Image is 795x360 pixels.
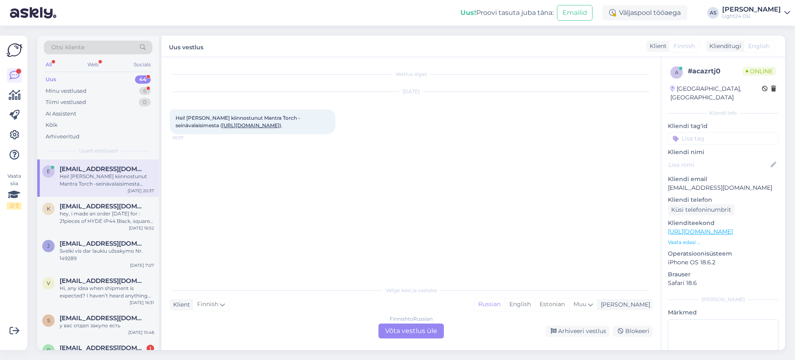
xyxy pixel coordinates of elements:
[546,326,609,337] div: Arhiveeri vestlus
[668,258,778,267] p: iPhone OS 18.6.2
[60,210,154,225] div: hey, i made an order [DATE] for : 21pieces of HYDE IP44 Black, square lamps We opened the package...
[7,202,22,210] div: 2 / 3
[668,228,733,235] a: [URL][DOMAIN_NAME]
[390,315,433,323] div: Finnish to Russian
[60,322,154,329] div: у вас отдел закупо есть
[668,219,778,227] p: Klienditeekond
[668,270,778,279] p: Brauser
[46,121,58,129] div: Kõik
[135,75,151,84] div: 44
[132,59,152,70] div: Socials
[573,300,586,308] span: Muu
[44,59,53,70] div: All
[222,122,279,128] a: [URL][DOMAIN_NAME]
[79,147,118,155] span: Uued vestlused
[613,326,653,337] div: Blokeeri
[60,314,146,322] span: shahzoda@ovivoelektrik.com.tr
[172,135,203,141] span: 20:37
[60,247,154,262] div: Sveiki vis dar laukiu užsakymo Nr. 149289
[668,204,735,215] div: Küsi telefoninumbrit
[169,41,203,52] label: Uus vestlus
[742,67,776,76] span: Online
[47,347,51,353] span: r
[674,42,695,51] span: Finnish
[646,42,667,51] div: Klient
[60,240,146,247] span: justmisius@gmail.com
[602,5,687,20] div: Väljaspool tööaega
[668,132,778,145] input: Lisa tag
[128,188,154,194] div: [DATE] 20:37
[170,287,653,294] div: Valige keel ja vastake
[675,69,679,75] span: a
[170,300,190,309] div: Klient
[46,98,86,106] div: Tiimi vestlused
[668,109,778,117] div: Kliendi info
[668,308,778,317] p: Märkmed
[668,249,778,258] p: Operatsioonisüsteem
[378,324,444,338] div: Võta vestlus üle
[170,70,653,78] div: Vestlus algas
[7,42,22,58] img: Askly Logo
[707,7,719,19] div: AS
[557,5,593,21] button: Emailid
[86,59,100,70] div: Web
[46,110,76,118] div: AI Assistent
[147,345,154,352] div: 1
[129,225,154,231] div: [DATE] 16:52
[176,115,300,128] span: Hei! [PERSON_NAME] kiinnostunut Mantra Torch -seinävalaisimesta ( ).
[47,243,50,249] span: j
[505,298,535,311] div: English
[668,175,778,184] p: Kliendi email
[668,184,778,192] p: [EMAIL_ADDRESS][DOMAIN_NAME]
[46,133,79,141] div: Arhiveeritud
[668,296,778,303] div: [PERSON_NAME]
[46,75,56,84] div: Uus
[748,42,770,51] span: English
[722,6,781,13] div: [PERSON_NAME]
[51,43,84,52] span: Otsi kliente
[7,172,22,210] div: Vaata siia
[46,87,87,95] div: Minu vestlused
[597,300,650,309] div: [PERSON_NAME]
[460,8,554,18] div: Proovi tasuta juba täna:
[128,329,154,336] div: [DATE] 15:48
[170,88,653,95] div: [DATE]
[130,262,154,268] div: [DATE] 7:07
[47,280,50,286] span: v
[668,160,769,169] input: Lisa nimi
[535,298,569,311] div: Estonian
[60,173,154,188] div: Hei! [PERSON_NAME] kiinnostunut Mantra Torch -seinävalaisimesta ([URL][DOMAIN_NAME]).
[670,85,762,102] div: [GEOGRAPHIC_DATA], [GEOGRAPHIC_DATA]
[47,168,50,174] span: e
[60,165,146,173] span: eero.talvela@gmail.com
[668,148,778,157] p: Kliendi nimi
[47,317,50,324] span: s
[706,42,741,51] div: Klienditugi
[47,205,51,212] span: k
[688,66,742,76] div: # acazrtj0
[197,300,218,309] span: Finnish
[130,300,154,306] div: [DATE] 16:31
[139,98,151,106] div: 0
[668,196,778,204] p: Kliendi telefon
[474,298,505,311] div: Russian
[139,87,151,95] div: 6
[668,279,778,288] p: Safari 18.6
[722,13,781,19] div: Light24 OÜ
[60,285,154,300] div: Hi, any idea when shipment is expected? I haven’t heard anything yet. Commande n°149638] ([DATE])...
[460,9,476,17] b: Uus!
[668,239,778,246] p: Vaata edasi ...
[60,344,146,352] span: ritvaleinonen@hotmail.com
[60,203,146,210] span: kuninkaantie752@gmail.com
[722,6,790,19] a: [PERSON_NAME]Light24 OÜ
[60,277,146,285] span: vanheiningenruud@gmail.com
[668,122,778,130] p: Kliendi tag'id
